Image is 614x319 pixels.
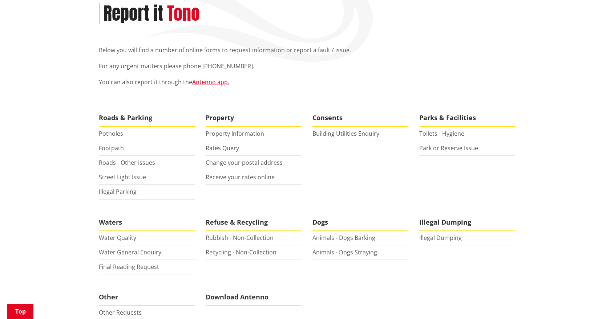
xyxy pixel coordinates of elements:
[206,130,264,138] a: Property Information
[99,46,515,54] p: Below you will find a number of online forms to request information or report a fault / issue.
[99,289,195,306] span: Other
[206,159,283,167] a: Change your postal address
[192,78,229,86] a: Antenno app.
[7,304,33,319] a: Top
[312,234,375,242] a: Animals - Dogs Barking
[99,62,515,70] p: For any urgent matters please phone [PHONE_NUMBER].
[206,234,274,242] a: Rubbish - Non-Collection
[99,188,137,196] a: Illegal Parking
[104,3,163,24] h1: Report it
[99,110,195,126] span: Roads & Parking
[99,144,124,152] a: Footpath
[99,308,142,316] a: Other Requests
[419,234,462,242] a: Illegal Dumping
[99,130,123,138] a: Potholes
[99,263,159,271] a: Final Reading Request
[99,214,195,231] span: Waters
[419,214,515,231] span: Illegal Dumping
[312,248,377,256] a: Animals - Dogs Straying
[99,234,136,242] a: Water Quality
[206,144,239,152] a: Rates Query
[167,3,200,24] h2: Tono
[206,289,302,306] span: Download Antenno
[99,78,515,86] p: You can also report it through the
[99,248,161,256] a: Water General Enquiry
[99,173,146,181] a: Street Light Issue
[206,214,302,231] span: Refuse & Recycling
[206,173,275,181] a: Receive your rates online
[206,110,302,126] span: Property
[312,130,379,138] a: Building Utilities Enquiry
[419,110,515,126] span: Parks & Facilities
[312,214,408,231] span: Dogs
[99,159,155,167] a: Roads - Other Issues
[581,289,607,315] iframe: Messenger Launcher
[206,248,276,256] a: Recycling - Non-Collection
[312,110,408,126] span: Consents
[419,130,464,138] a: Toilets - Hygiene
[419,144,478,152] a: Park or Reserve Issue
